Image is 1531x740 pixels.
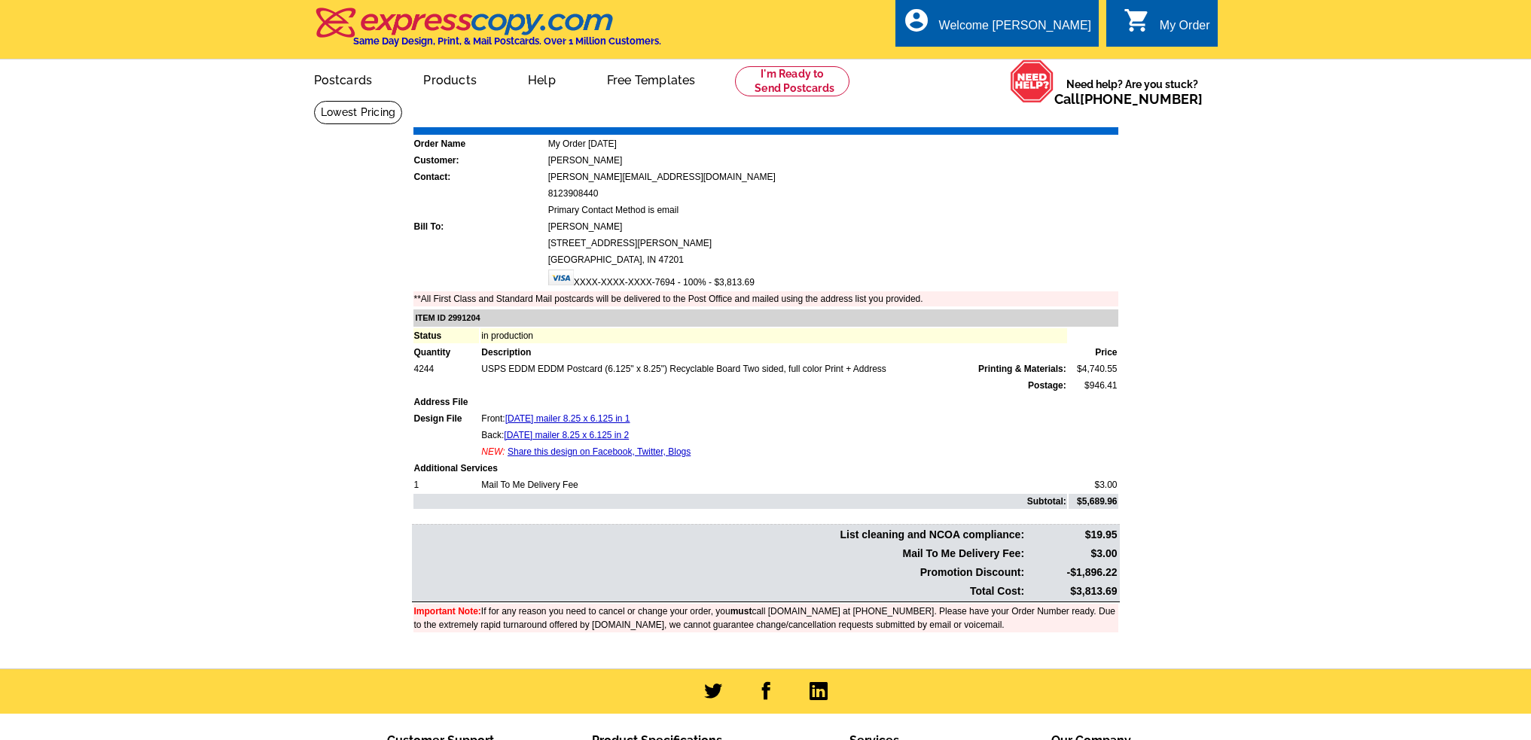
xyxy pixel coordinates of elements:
[413,136,546,151] td: Order Name
[480,361,1066,376] td: USPS EDDM EDDM Postcard (6.125" x 8.25") Recyclable Board Two sided, full color Print + Address
[413,309,1118,327] td: ITEM ID 2991204
[480,477,1066,492] td: Mail To Me Delivery Fee
[414,606,481,617] font: Important Note:
[480,345,1066,360] td: Description
[547,269,1118,290] td: XXXX-XXXX-XXXX-7694 - 100% - $3,813.69
[480,428,1066,443] td: Back:
[353,35,661,47] h4: Same Day Design, Print, & Mail Postcards. Over 1 Million Customers.
[399,61,501,96] a: Products
[547,236,1118,251] td: [STREET_ADDRESS][PERSON_NAME]
[413,411,480,426] td: Design File
[547,186,1118,201] td: 8123908440
[547,169,1118,184] td: [PERSON_NAME][EMAIL_ADDRESS][DOMAIN_NAME]
[547,219,1118,234] td: [PERSON_NAME]
[583,61,720,96] a: Free Templates
[413,604,1118,632] td: If for any reason you need to cancel or change your order, you call [DOMAIN_NAME] at [PHONE_NUMBE...
[504,61,580,96] a: Help
[413,583,1026,600] td: Total Cost:
[413,394,480,410] td: Address File
[413,526,1026,544] td: List cleaning and NCOA compliance:
[480,328,1066,343] td: in production
[1124,7,1151,34] i: shopping_cart
[480,411,1066,426] td: Front:
[1026,526,1118,544] td: $19.95
[1069,345,1118,360] td: Price
[413,564,1026,581] td: Promotion Discount:
[547,136,1118,151] td: My Order [DATE]
[1054,77,1210,107] span: Need help? Are you stuck?
[1028,380,1066,391] strong: Postage:
[547,203,1118,218] td: Primary Contact Method is email
[1026,564,1118,581] td: -$1,896.22
[314,18,661,47] a: Same Day Design, Print, & Mail Postcards. Over 1 Million Customers.
[1069,361,1118,376] td: $4,740.55
[413,494,1067,509] td: Subtotal:
[1160,19,1210,40] div: My Order
[1054,91,1203,107] span: Call
[547,252,1118,267] td: [GEOGRAPHIC_DATA], IN 47201
[413,169,546,184] td: Contact:
[548,270,574,285] img: visa.gif
[1026,545,1118,562] td: $3.00
[413,361,480,376] td: 4244
[1010,59,1054,103] img: help
[413,291,1118,306] td: **All First Class and Standard Mail postcards will be delivered to the Post Office and mailed usi...
[290,61,397,96] a: Postcards
[730,606,752,617] b: must
[1124,17,1210,35] a: shopping_cart My Order
[1069,494,1118,509] td: $5,689.96
[504,430,629,440] a: [DATE] mailer 8.25 x 6.125 in 2
[939,19,1091,40] div: Welcome [PERSON_NAME]
[1069,477,1118,492] td: $3.00
[413,477,480,492] td: 1
[1080,91,1203,107] a: [PHONE_NUMBER]
[903,7,930,34] i: account_circle
[413,345,480,360] td: Quantity
[978,362,1066,376] span: Printing & Materials:
[481,446,505,457] span: NEW:
[505,413,630,424] a: [DATE] mailer 8.25 x 6.125 in 1
[413,219,546,234] td: Bill To:
[508,446,691,457] a: Share this design on Facebook, Twitter, Blogs
[413,328,480,343] td: Status
[413,461,1118,476] td: Additional Services
[1026,583,1118,600] td: $3,813.69
[413,153,546,168] td: Customer:
[1069,378,1118,393] td: $946.41
[413,545,1026,562] td: Mail To Me Delivery Fee:
[547,153,1118,168] td: [PERSON_NAME]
